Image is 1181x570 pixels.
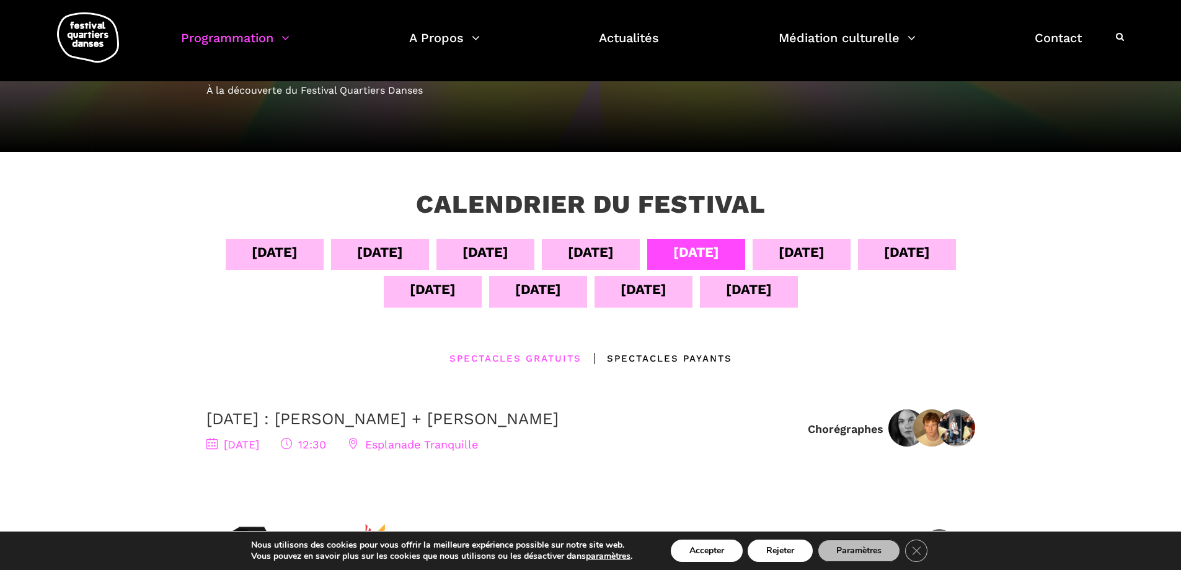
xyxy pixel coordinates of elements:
div: [DATE] [515,278,561,300]
div: [DATE] [568,241,614,263]
div: À la découverte du Festival Quartiers Danses [206,82,975,99]
img: DSC_1211TaafeFanga2017 [938,409,975,447]
div: [DATE] [884,241,930,263]
div: [DATE] [357,241,403,263]
a: Programmation [181,27,290,64]
div: Spectacles Payants [582,351,732,366]
img: Linus Janser [913,409,950,447]
p: Vous pouvez en savoir plus sur les cookies que nous utilisons ou les désactiver dans . [251,551,632,562]
a: Actualités [599,27,659,64]
button: paramètres [586,551,630,562]
div: [DATE] [462,241,508,263]
div: [DATE] [621,278,666,300]
div: [DATE] [410,278,456,300]
a: A Propos [409,27,480,64]
span: 12:30 [281,438,326,451]
button: Paramètres [818,540,900,562]
p: Nous utilisons des cookies pour vous offrir la meilleure expérience possible sur notre site web. [251,540,632,551]
button: Accepter [671,540,743,562]
button: Rejeter [748,540,813,562]
div: Chorégraphes [808,422,883,436]
div: [DATE] [726,278,772,300]
a: Contact [1035,27,1082,64]
div: Spectacles gratuits [449,351,582,366]
a: [DATE] : [PERSON_NAME] + [PERSON_NAME] [206,409,559,428]
div: [DATE] [252,241,298,263]
img: Rebecca Margolick [888,409,926,447]
div: [DATE] [779,241,825,263]
span: [DATE] [206,438,259,451]
img: logo-fqd-med [57,12,119,63]
a: Médiation culturelle [779,27,916,64]
h3: Calendrier du festival [416,189,766,220]
div: [DATE] [673,241,719,263]
span: Esplanade Tranquille [348,438,478,451]
button: Close GDPR Cookie Banner [905,540,927,562]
